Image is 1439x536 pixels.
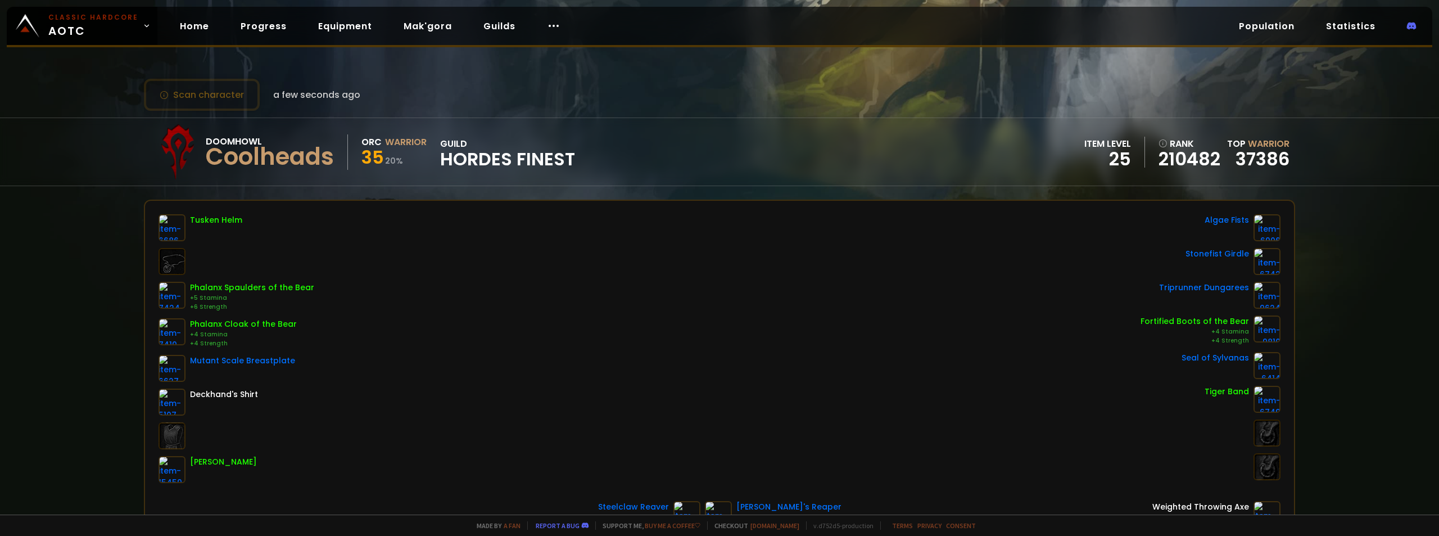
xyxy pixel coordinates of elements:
[1141,336,1249,345] div: +4 Strength
[1084,151,1131,168] div: 25
[144,79,260,111] button: Scan character
[361,135,382,149] div: Orc
[190,214,242,226] div: Tusken Helm
[917,521,942,530] a: Privacy
[1254,282,1280,309] img: item-9624
[1159,151,1220,168] a: 210482
[309,15,381,38] a: Equipment
[190,330,297,339] div: +4 Stamina
[1141,327,1249,336] div: +4 Stamina
[1152,501,1249,513] div: Weighted Throwing Axe
[750,521,799,530] a: [DOMAIN_NAME]
[206,134,334,148] div: Doomhowl
[159,355,185,382] img: item-6627
[48,12,138,39] span: AOTC
[1185,248,1249,260] div: Stonefist Girdle
[190,389,258,400] div: Deckhand's Shirt
[1182,352,1249,364] div: Seal of Sylvanas
[159,214,185,241] img: item-6686
[598,501,669,513] div: Steelclaw Reaver
[470,521,521,530] span: Made by
[1159,282,1249,294] div: Triprunner Dungarees
[707,521,799,530] span: Checkout
[190,339,297,348] div: +4 Strength
[1159,137,1220,151] div: rank
[1205,386,1249,398] div: Tiger Band
[1317,15,1384,38] a: Statistics
[440,137,575,168] div: guild
[190,282,314,294] div: Phalanx Spaulders of the Bear
[273,88,360,102] span: a few seconds ago
[7,7,157,45] a: Classic HardcoreAOTC
[892,521,913,530] a: Terms
[1084,137,1131,151] div: item level
[190,294,314,303] div: +5 Stamina
[232,15,296,38] a: Progress
[474,15,524,38] a: Guilds
[736,501,841,513] div: [PERSON_NAME]'s Reaper
[536,521,580,530] a: Report a bug
[385,135,427,149] div: Warrior
[159,282,185,309] img: item-7424
[190,303,314,312] div: +6 Strength
[190,355,295,367] div: Mutant Scale Breastplate
[190,318,297,330] div: Phalanx Cloak of the Bear
[48,12,138,22] small: Classic Hardcore
[1205,214,1249,226] div: Algae Fists
[806,521,874,530] span: v. d752d5 - production
[504,521,521,530] a: a fan
[159,389,185,416] img: item-5107
[206,148,334,165] div: Coolheads
[1254,352,1280,379] img: item-6414
[1254,248,1280,275] img: item-6742
[1227,137,1289,151] div: Top
[440,151,575,168] span: Hordes Finest
[190,456,257,468] div: [PERSON_NAME]
[946,521,976,530] a: Consent
[1230,15,1304,38] a: Population
[171,15,218,38] a: Home
[361,145,384,170] span: 35
[1254,386,1280,413] img: item-6749
[1254,316,1280,343] img: item-9810
[1248,137,1289,150] span: Warrior
[159,456,185,483] img: item-15459
[595,521,700,530] span: Support me,
[385,155,403,166] small: 20 %
[1254,214,1280,241] img: item-6906
[395,15,461,38] a: Mak'gora
[1141,316,1249,327] div: Fortified Boots of the Bear
[159,318,185,345] img: item-7419
[1236,146,1289,172] a: 37386
[645,521,700,530] a: Buy me a coffee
